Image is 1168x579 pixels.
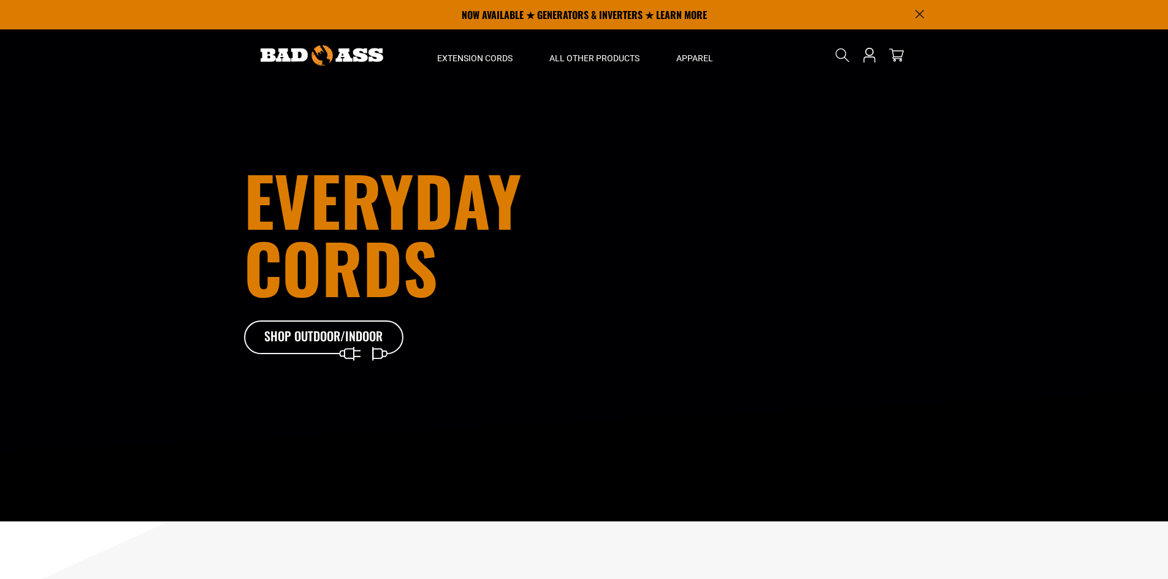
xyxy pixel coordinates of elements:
[419,29,531,81] summary: Extension Cords
[549,53,639,64] span: All Other Products
[244,320,403,355] a: Shop Outdoor/Indoor
[261,45,383,66] img: Bad Ass Extension Cords
[658,29,731,81] summary: Apparel
[437,53,513,64] span: Extension Cords
[244,166,652,301] h1: Everyday cords
[676,53,713,64] span: Apparel
[531,29,658,81] summary: All Other Products
[833,45,852,65] summary: Search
